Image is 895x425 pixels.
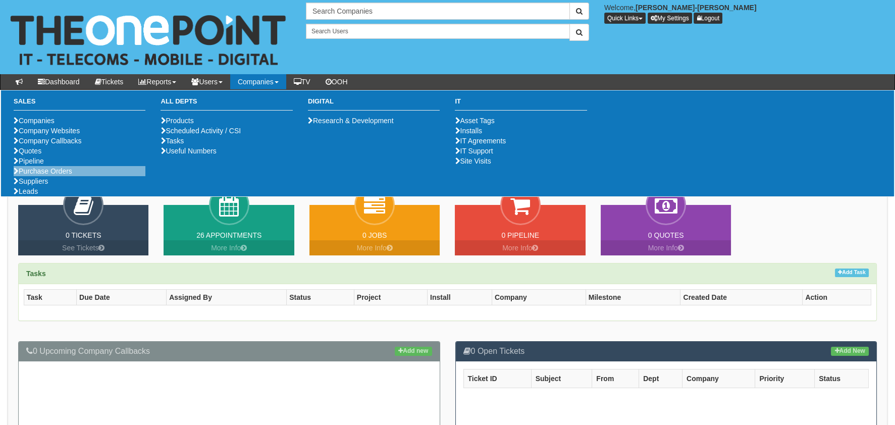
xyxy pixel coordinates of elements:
div: Welcome, [597,3,895,24]
a: Pipeline [14,157,44,165]
a: Users [184,74,230,89]
a: IT Support [455,147,493,155]
a: 0 Pipeline [501,231,539,239]
th: Company [682,369,755,388]
h3: Digital [308,98,440,111]
th: Ticket ID [463,369,531,388]
a: 26 Appointments [196,231,261,239]
a: Suppliers [14,177,48,185]
th: Company [492,289,586,305]
th: Milestone [586,289,680,305]
a: Companies [230,74,286,89]
a: Logout [694,13,722,24]
h3: Sales [14,98,145,111]
a: OOH [318,74,355,89]
h3: IT [455,98,587,111]
a: Products [161,117,193,125]
th: Action [803,289,871,305]
th: Status [815,369,869,388]
button: Quick Links [604,13,646,24]
a: Useful Numbers [161,147,216,155]
a: Purchase Orders [14,167,72,175]
th: Created Date [680,289,803,305]
a: 0 Tickets [66,231,101,239]
th: Project [354,289,427,305]
a: Add New [831,347,869,356]
strong: Tasks [26,270,46,278]
th: Subject [531,369,592,388]
a: Dashboard [30,74,87,89]
a: 0 Jobs [362,231,387,239]
input: Search Users [306,24,570,39]
a: Reports [131,74,184,89]
h3: 0 Upcoming Company Callbacks [26,347,432,356]
a: Companies [14,117,55,125]
a: Research & Development [308,117,394,125]
h3: 0 Open Tickets [463,347,869,356]
a: 0 Quotes [648,231,684,239]
a: Add Task [835,269,869,277]
th: Dept [639,369,682,388]
a: Tickets [87,74,131,89]
th: Install [428,289,492,305]
a: More Info [164,240,294,255]
a: Asset Tags [455,117,494,125]
th: From [592,369,639,388]
th: Task [24,289,77,305]
a: My Settings [648,13,692,24]
a: More Info [309,240,440,255]
a: Site Visits [455,157,491,165]
a: Leads [14,187,38,195]
a: Company Callbacks [14,137,82,145]
a: Tasks [161,137,184,145]
a: Add new [395,347,432,356]
th: Priority [755,369,815,388]
a: More Info [601,240,731,255]
th: Due Date [77,289,167,305]
b: [PERSON_NAME]-[PERSON_NAME] [636,4,757,12]
input: Search Companies [306,3,570,20]
a: See Tickets [18,240,148,255]
a: IT Agreements [455,137,506,145]
th: Assigned By [167,289,287,305]
a: Company Websites [14,127,80,135]
a: Installs [455,127,482,135]
th: Status [287,289,354,305]
a: Scheduled Activity / CSI [161,127,241,135]
a: Quotes [14,147,41,155]
a: TV [286,74,318,89]
a: More Info [455,240,585,255]
h3: All Depts [161,98,292,111]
